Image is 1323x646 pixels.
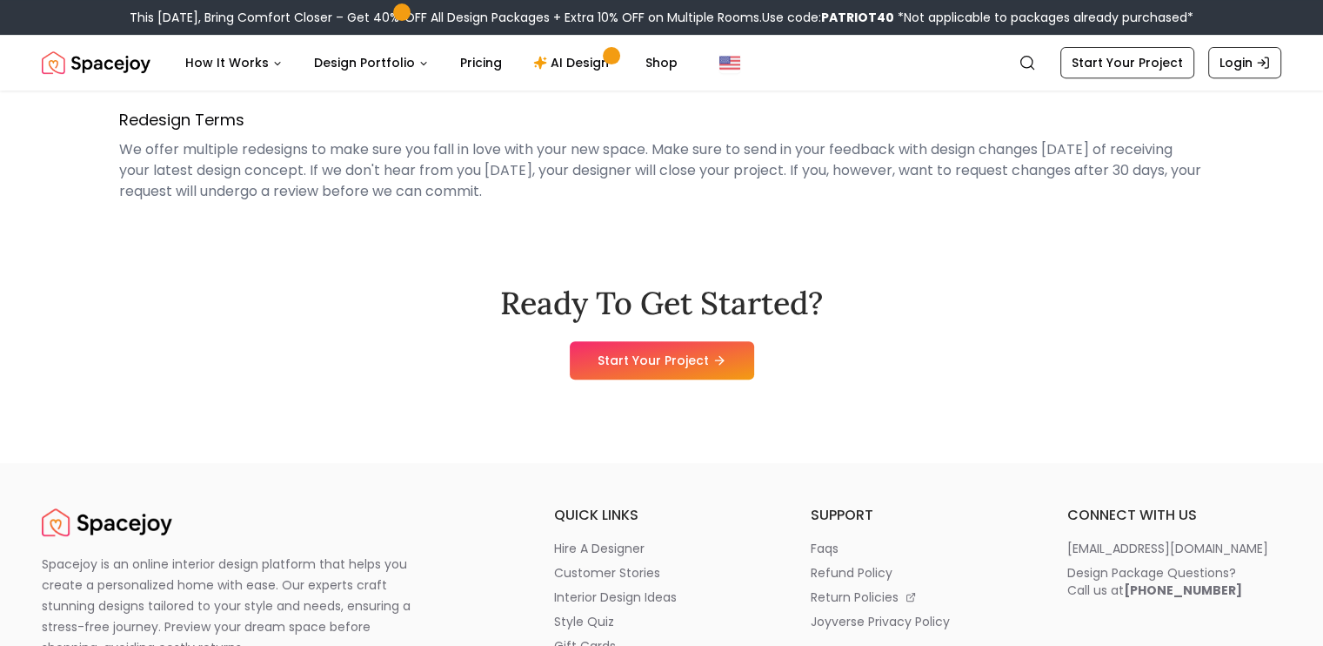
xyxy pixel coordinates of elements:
[42,505,172,540] img: Spacejoy Logo
[446,45,516,80] a: Pricing
[811,613,950,630] p: joyverse privacy policy
[1066,540,1281,557] a: [EMAIL_ADDRESS][DOMAIN_NAME]
[894,9,1193,26] span: *Not applicable to packages already purchased*
[631,45,692,80] a: Shop
[171,45,297,80] button: How It Works
[821,9,894,26] b: PATRIOT40
[1208,47,1281,78] a: Login
[811,564,1026,582] a: refund policy
[811,540,1026,557] a: faqs
[811,589,1026,606] a: return policies
[1066,564,1241,599] div: Design Package Questions? Call us at
[811,540,839,557] p: faqs
[42,45,150,80] img: Spacejoy Logo
[554,589,677,606] p: interior design ideas
[171,45,692,80] nav: Main
[811,589,899,606] p: return policies
[500,286,823,320] h2: Ready To Get Started?
[554,613,614,630] p: style quiz
[719,52,740,73] img: United States
[42,505,172,540] a: Spacejoy
[1066,540,1267,557] p: [EMAIL_ADDRESS][DOMAIN_NAME]
[554,564,769,582] a: customer stories
[811,613,1026,630] a: joyverse privacy policy
[762,9,894,26] span: Use code:
[554,589,769,606] a: interior design ideas
[570,341,754,380] a: Start Your Project
[1060,47,1194,78] a: Start Your Project
[119,139,1205,202] p: We offer multiple redesigns to make sure you fall in love with your new space. Make sure to send ...
[1066,505,1281,526] h6: connect with us
[1123,582,1241,599] b: [PHONE_NUMBER]
[130,9,1193,26] div: This [DATE], Bring Comfort Closer – Get 40% OFF All Design Packages + Extra 10% OFF on Multiple R...
[554,540,769,557] a: hire a designer
[554,564,660,582] p: customer stories
[300,45,443,80] button: Design Portfolio
[811,564,892,582] p: refund policy
[1066,564,1281,599] a: Design Package Questions?Call us at[PHONE_NUMBER]
[42,45,150,80] a: Spacejoy
[554,540,645,557] p: hire a designer
[554,613,769,630] a: style quiz
[811,505,1026,526] h6: support
[42,35,1281,91] nav: Global
[119,108,1205,132] h3: Redesign Terms
[554,505,769,526] h6: quick links
[519,45,628,80] a: AI Design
